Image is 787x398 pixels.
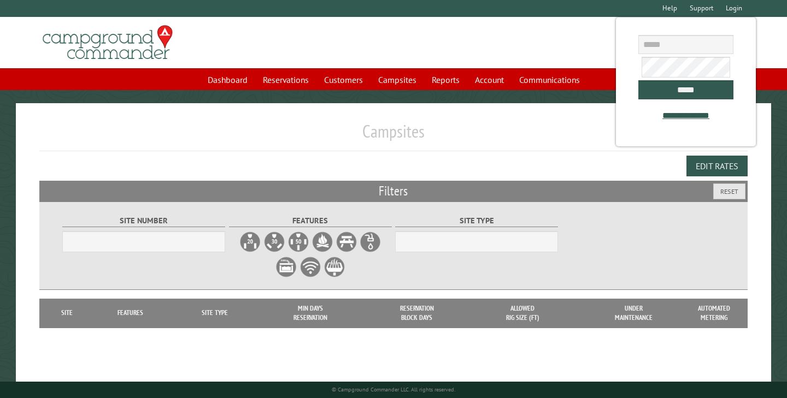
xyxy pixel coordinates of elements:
[336,231,357,253] label: Picnic Table
[470,299,575,328] th: Allowed Rig Size (ft)
[513,69,586,90] a: Communications
[287,231,309,253] label: 50A Electrical Hookup
[256,69,315,90] a: Reservations
[229,215,392,227] label: Features
[172,299,257,328] th: Site Type
[39,121,748,151] h1: Campsites
[692,299,736,328] th: Automated metering
[324,256,345,278] label: Grill
[62,215,225,227] label: Site Number
[275,256,297,278] label: Sewer Hookup
[468,69,510,90] a: Account
[372,69,423,90] a: Campsites
[425,69,466,90] a: Reports
[312,231,333,253] label: Firepit
[395,215,558,227] label: Site Type
[201,69,254,90] a: Dashboard
[239,231,261,253] label: 20A Electrical Hookup
[263,231,285,253] label: 30A Electrical Hookup
[89,299,172,328] th: Features
[363,299,470,328] th: Reservation Block Days
[575,299,692,328] th: Under Maintenance
[45,299,89,328] th: Site
[318,69,369,90] a: Customers
[686,156,748,176] button: Edit Rates
[360,231,381,253] label: Water Hookup
[713,183,745,199] button: Reset
[299,256,321,278] label: WiFi Service
[39,21,176,64] img: Campground Commander
[257,299,364,328] th: Min Days Reservation
[39,181,748,201] h2: Filters
[332,386,455,393] small: © Campground Commander LLC. All rights reserved.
